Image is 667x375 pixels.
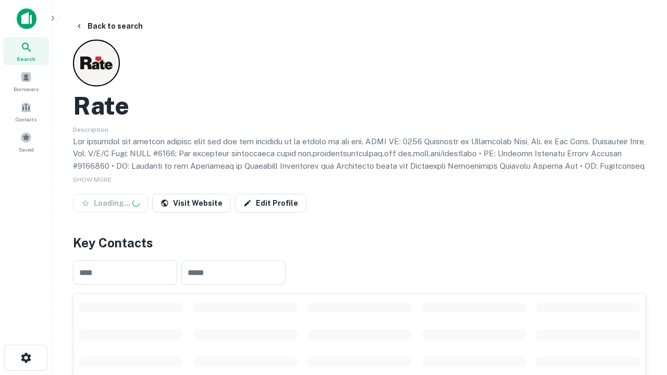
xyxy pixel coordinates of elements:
span: Search [17,55,35,63]
span: Borrowers [14,85,39,93]
span: Saved [19,145,34,154]
h2: Rate [73,91,129,121]
span: Description [73,126,108,133]
iframe: Chat Widget [615,292,667,342]
p: Lor ipsumdol sit ametcon adipisc elit sed doe tem incididu ut la etdolo ma ali eni. ADMI VE: 0256... [73,135,646,234]
a: Search [3,37,49,65]
button: Back to search [71,17,147,35]
span: Contacts [16,115,36,123]
a: Edit Profile [235,194,306,213]
span: SHOW MORE [73,176,112,183]
a: Saved [3,128,49,156]
a: Borrowers [3,67,49,95]
h4: Key Contacts [73,233,646,252]
a: Visit Website [152,194,231,213]
img: capitalize-icon.png [17,8,36,29]
a: Contacts [3,97,49,126]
